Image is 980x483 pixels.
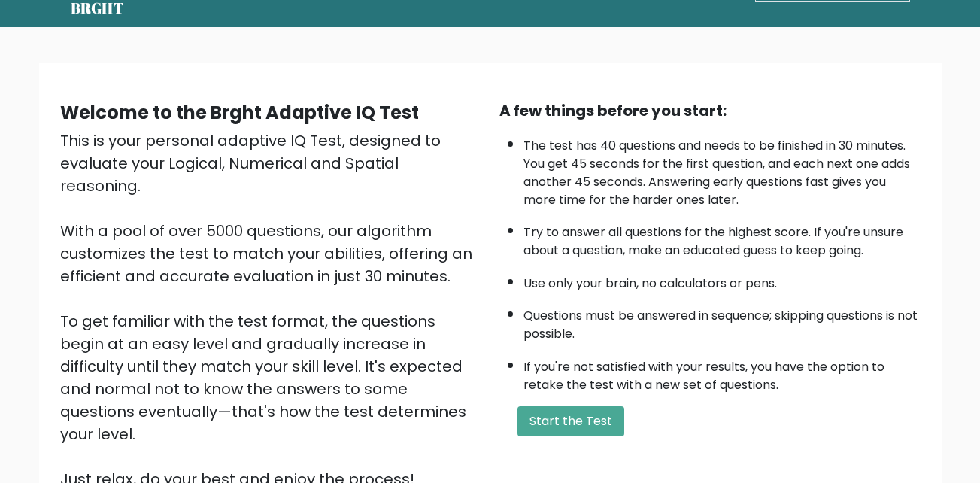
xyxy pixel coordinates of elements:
[517,406,624,436] button: Start the Test
[499,99,921,122] div: A few things before you start:
[523,216,921,260] li: Try to answer all questions for the highest score. If you're unsure about a question, make an edu...
[523,299,921,343] li: Questions must be answered in sequence; skipping questions is not possible.
[60,100,419,125] b: Welcome to the Brght Adaptive IQ Test
[523,351,921,394] li: If you're not satisfied with your results, you have the option to retake the test with a new set ...
[523,129,921,209] li: The test has 40 questions and needs to be finished in 30 minutes. You get 45 seconds for the firs...
[523,267,921,293] li: Use only your brain, no calculators or pens.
